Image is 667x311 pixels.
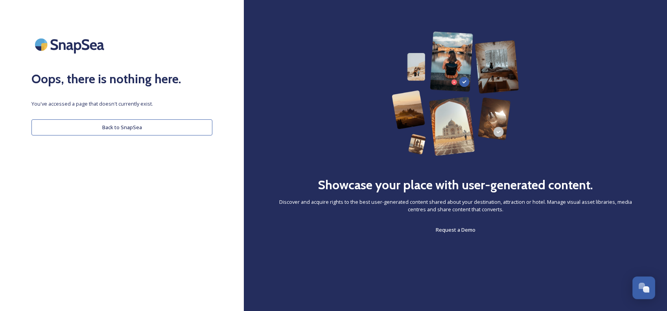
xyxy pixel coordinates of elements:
h2: Showcase your place with user-generated content. [318,176,593,194]
span: Discover and acquire rights to the best user-generated content shared about your destination, att... [275,198,636,213]
button: Open Chat [632,276,655,299]
h2: Oops, there is nothing here. [31,70,212,88]
img: 63b42ca75bacad526042e722_Group%20154-p-800.png [392,31,519,156]
a: Request a Demo [436,225,475,234]
img: SnapSea Logo [31,31,110,58]
span: Request a Demo [436,226,475,233]
span: You've accessed a page that doesn't currently exist. [31,100,212,108]
button: Back to SnapSea [31,119,212,135]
